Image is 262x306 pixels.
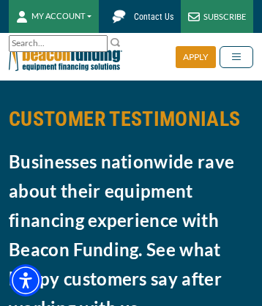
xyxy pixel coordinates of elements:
[9,35,108,52] input: Search
[92,38,104,50] a: Clear search text
[176,46,216,68] div: APPLY
[9,102,253,136] h2: CUSTOMER TESTIMONIALS
[99,4,181,29] a: Contact Us
[10,264,42,296] div: Accessibility Menu
[106,4,132,29] img: Beacon Funding chat
[134,12,173,22] span: Contact Us
[110,37,121,48] img: Search
[9,33,122,81] img: Beacon Funding Corporation logo
[220,46,253,68] button: Toggle navigation
[176,46,220,68] a: APPLY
